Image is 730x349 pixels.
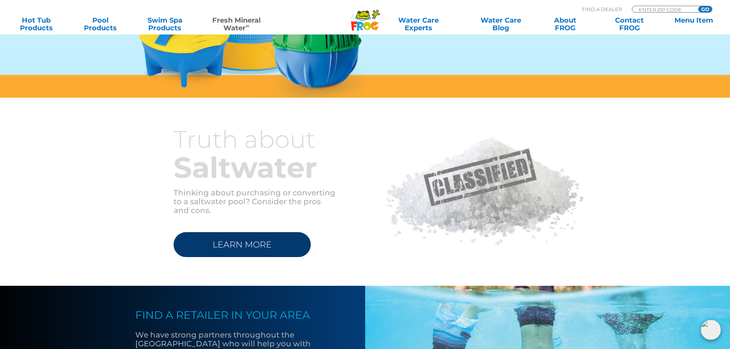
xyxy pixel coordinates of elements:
[201,16,272,32] a: Fresh MineralWater∞
[698,6,712,12] input: GO
[135,309,327,321] h4: FIND A RETAILER IN YOUR AREA
[246,23,249,29] sup: ∞
[582,6,622,13] p: Find A Dealer
[601,16,658,32] a: ContactFROG
[384,136,586,247] img: classified-salt
[174,232,311,257] a: LEARN MORE
[72,16,129,32] a: PoolProducts
[174,152,336,183] h2: Saltwater
[701,320,721,340] img: openIcon
[8,16,65,32] a: Hot TubProducts
[472,16,529,32] a: Water CareBlog
[136,16,194,32] a: Swim SpaProducts
[536,16,594,32] a: AboutFROG
[665,16,722,32] a: Menu Item
[372,16,465,32] a: Water CareExperts
[174,126,336,152] h3: Truth about
[174,188,336,215] p: Thinking about purchasing or converting to a saltwater pool? Consider the pros and cons.
[638,6,690,13] input: Zip Code Form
